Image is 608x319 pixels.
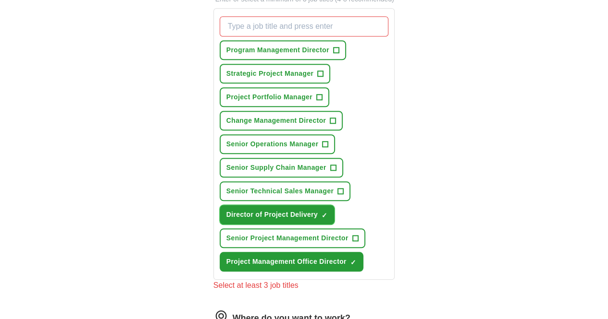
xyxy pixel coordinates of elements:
[220,134,335,154] button: Senior Operations Manager
[220,205,335,224] button: Director of Project Delivery✓
[220,40,346,60] button: Program Management Director
[226,92,312,102] span: Project Portfolio Manager
[350,259,356,266] span: ✓
[322,212,327,219] span: ✓
[220,252,363,272] button: Project Management Office Director✓
[226,257,347,267] span: Project Management Office Director
[226,69,313,79] span: Strategic Project Manager
[226,163,326,173] span: Senior Supply Chain Manager
[226,210,318,220] span: Director of Project Delivery
[226,233,348,243] span: Senior Project Management Director
[220,64,330,83] button: Strategic Project Manager
[220,87,329,107] button: Project Portfolio Manager
[220,181,350,201] button: Senior Technical Sales Manager
[213,280,395,291] div: Select at least 3 job titles
[220,228,365,248] button: Senior Project Management Director
[220,158,343,177] button: Senior Supply Chain Manager
[226,45,329,55] span: Program Management Director
[220,16,389,36] input: Type a job title and press enter
[226,186,334,196] span: Senior Technical Sales Manager
[226,116,326,126] span: Change Management Director
[226,139,319,149] span: Senior Operations Manager
[220,111,343,130] button: Change Management Director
